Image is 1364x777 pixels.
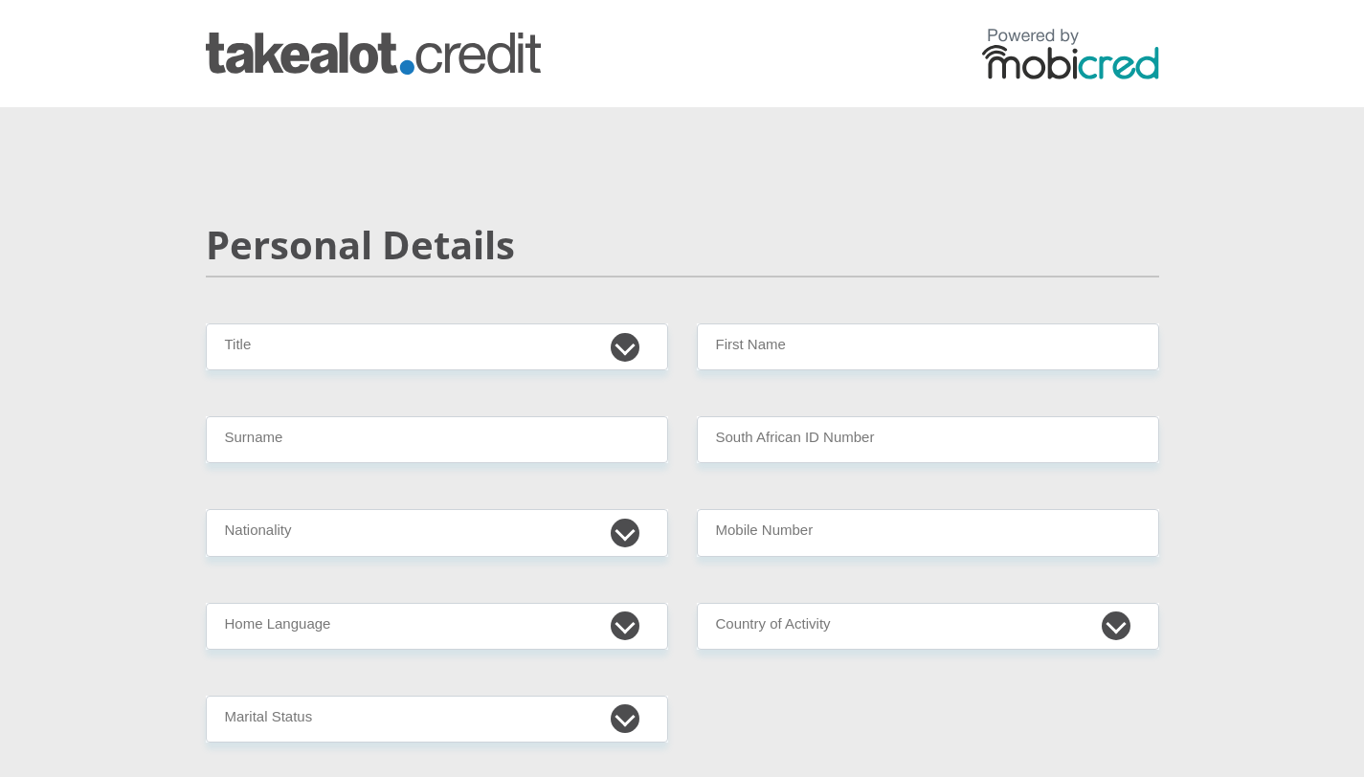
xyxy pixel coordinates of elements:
[206,33,541,75] img: takealot_credit logo
[206,416,668,463] input: Surname
[697,323,1159,370] input: First Name
[982,28,1159,79] img: powered by mobicred logo
[206,222,1159,268] h2: Personal Details
[697,509,1159,556] input: Contact Number
[697,416,1159,463] input: ID Number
